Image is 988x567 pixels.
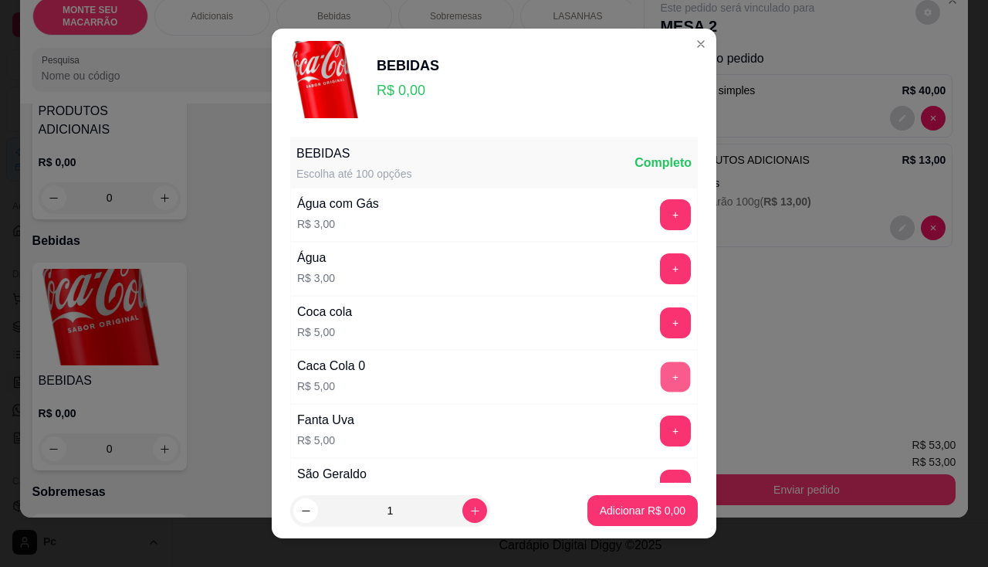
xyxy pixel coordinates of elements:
[297,216,379,232] p: R$ 3,00
[297,357,365,375] div: Caca Cola 0
[296,144,411,163] div: BEBIDAS
[297,379,365,394] p: R$ 5,00
[660,307,691,338] button: add
[293,498,318,523] button: decrease-product-quantity
[587,495,698,526] button: Adicionar R$ 0,00
[290,41,367,118] img: product-image
[660,253,691,284] button: add
[462,498,487,523] button: increase-product-quantity
[689,32,713,56] button: Close
[296,166,411,182] div: Escolha até 100 opções
[297,324,352,340] p: R$ 5,00
[660,470,691,501] button: add
[297,249,335,267] div: Água
[660,199,691,230] button: add
[661,362,691,392] button: add
[660,416,691,446] button: add
[600,503,685,518] p: Adicionar R$ 0,00
[377,55,439,76] div: BEBIDAS
[297,303,352,321] div: Coca cola
[377,80,439,101] p: R$ 0,00
[297,433,354,448] p: R$ 5,00
[297,270,335,286] p: R$ 3,00
[297,465,367,484] div: São Geraldo
[634,154,692,172] div: Completo
[297,195,379,213] div: Água com Gás
[297,411,354,429] div: Fanta Uva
